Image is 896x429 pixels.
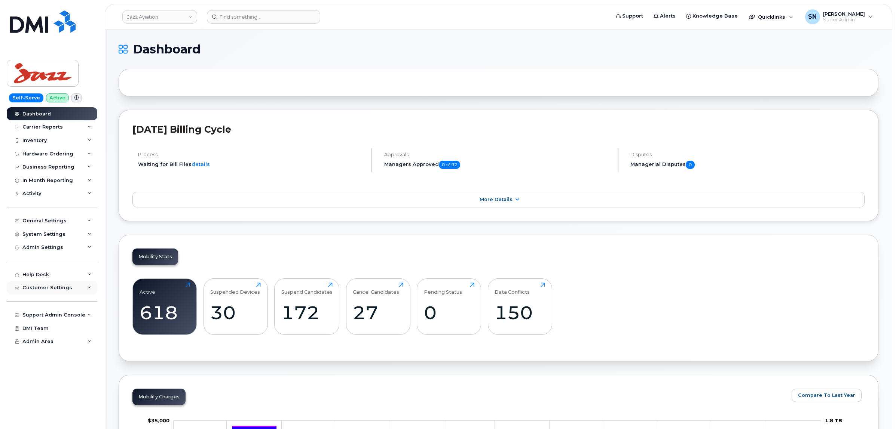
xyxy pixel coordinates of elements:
h4: Process [138,152,365,157]
div: 27 [353,302,403,324]
div: 0 [424,302,474,324]
a: Suspended Devices30 [210,283,261,330]
div: Pending Status [424,283,462,295]
g: $0 [148,417,169,423]
h2: [DATE] Billing Cycle [132,124,865,135]
span: More Details [480,197,513,202]
div: Cancel Candidates [353,283,399,295]
div: Suspended Devices [210,283,260,295]
div: Suspend Candidates [281,283,333,295]
span: Compare To Last Year [798,392,855,399]
h5: Managerial Disputes [630,161,865,169]
h4: Disputes [630,152,865,157]
a: Suspend Candidates172 [281,283,333,330]
a: details [192,161,210,167]
a: Data Conflicts150 [495,283,545,330]
div: Active [140,283,155,295]
tspan: 1.8 TB [825,417,842,423]
div: Data Conflicts [495,283,530,295]
button: Compare To Last Year [792,389,862,402]
a: Active618 [140,283,190,330]
li: Waiting for Bill Files [138,161,365,168]
div: 172 [281,302,333,324]
div: 150 [495,302,545,324]
div: 30 [210,302,261,324]
h4: Approvals [384,152,611,157]
span: 0 [686,161,695,169]
a: Cancel Candidates27 [353,283,403,330]
h5: Managers Approved [384,161,611,169]
div: 618 [140,302,190,324]
span: Dashboard [133,44,201,55]
tspan: $35,000 [148,417,169,423]
a: Pending Status0 [424,283,474,330]
span: 0 of 92 [439,161,460,169]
